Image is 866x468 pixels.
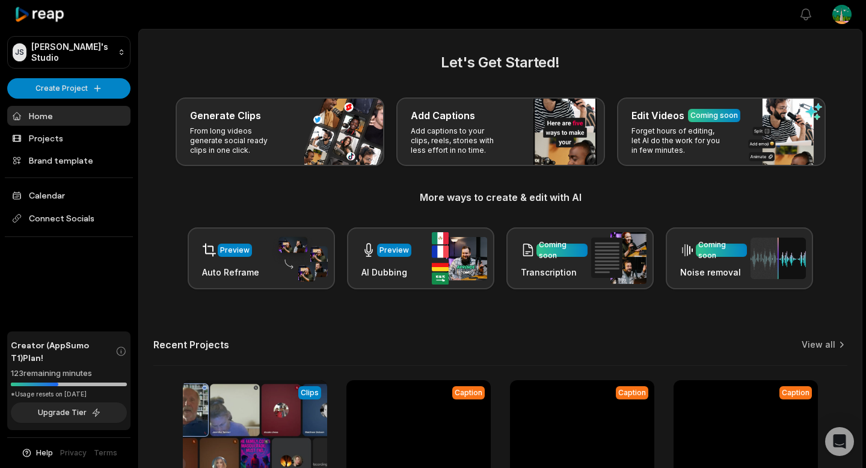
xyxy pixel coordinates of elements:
[7,106,131,126] a: Home
[7,208,131,229] span: Connect Socials
[153,190,847,205] h3: More ways to create & edit with AI
[690,110,738,121] div: Coming soon
[11,339,115,364] span: Creator (AppSumo T1) Plan!
[411,126,504,155] p: Add captions to your clips, reels, stories with less effort in no time.
[432,232,487,285] img: ai_dubbing.png
[153,339,229,351] h2: Recent Projects
[13,43,26,61] div: JS
[11,390,127,399] div: *Usage resets on [DATE]
[11,402,127,423] button: Upgrade Tier
[190,108,261,123] h3: Generate Clips
[631,108,684,123] h3: Edit Videos
[21,448,53,458] button: Help
[7,150,131,170] a: Brand template
[190,126,283,155] p: From long videos generate social ready clips in one click.
[698,239,745,261] div: Coming soon
[7,185,131,205] a: Calendar
[36,448,53,458] span: Help
[751,238,806,279] img: noise_removal.png
[361,266,411,279] h3: AI Dubbing
[11,368,127,380] div: 123 remaining minutes
[220,245,250,256] div: Preview
[802,339,835,351] a: View all
[680,266,747,279] h3: Noise removal
[379,245,409,256] div: Preview
[631,126,725,155] p: Forget hours of editing, let AI do the work for you in few minutes.
[94,448,117,458] a: Terms
[825,427,854,456] div: Open Intercom Messenger
[539,239,585,261] div: Coming soon
[521,266,588,279] h3: Transcription
[7,78,131,99] button: Create Project
[7,128,131,148] a: Projects
[202,266,259,279] h3: Auto Reframe
[153,52,847,73] h2: Let's Get Started!
[60,448,87,458] a: Privacy
[411,108,475,123] h3: Add Captions
[31,42,113,63] p: [PERSON_NAME]'s Studio
[272,235,328,282] img: auto_reframe.png
[591,232,646,284] img: transcription.png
